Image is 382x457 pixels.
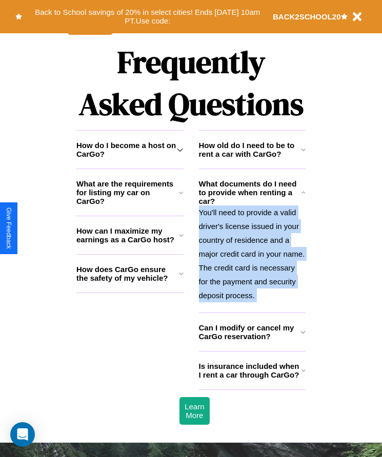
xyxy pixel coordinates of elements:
p: You'll need to provide a valid driver's license issued in your country of residence and a major c... [199,205,306,302]
h3: How old do I need to be to rent a car with CarGo? [199,141,301,158]
b: BACK2SCHOOL20 [273,12,341,21]
div: Give Feedback [5,207,12,249]
button: Back to School savings of 20% in select cities! Ends [DATE] 10am PT.Use code: [22,5,273,28]
h3: How can I maximize my earnings as a CarGo host? [76,226,179,244]
button: Learn More [179,397,209,425]
h3: How does CarGo ensure the safety of my vehicle? [76,265,179,282]
h3: What documents do I need to provide when renting a car? [199,179,302,205]
h3: Can I modify or cancel my CarGo reservation? [199,323,301,341]
h3: How do I become a host on CarGo? [76,141,177,158]
h3: Is insurance included when I rent a car through CarGo? [199,362,301,379]
h3: What are the requirements for listing my car on CarGo? [76,179,179,205]
h1: Frequently Asked Questions [76,36,306,130]
div: Open Intercom Messenger [10,422,35,447]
